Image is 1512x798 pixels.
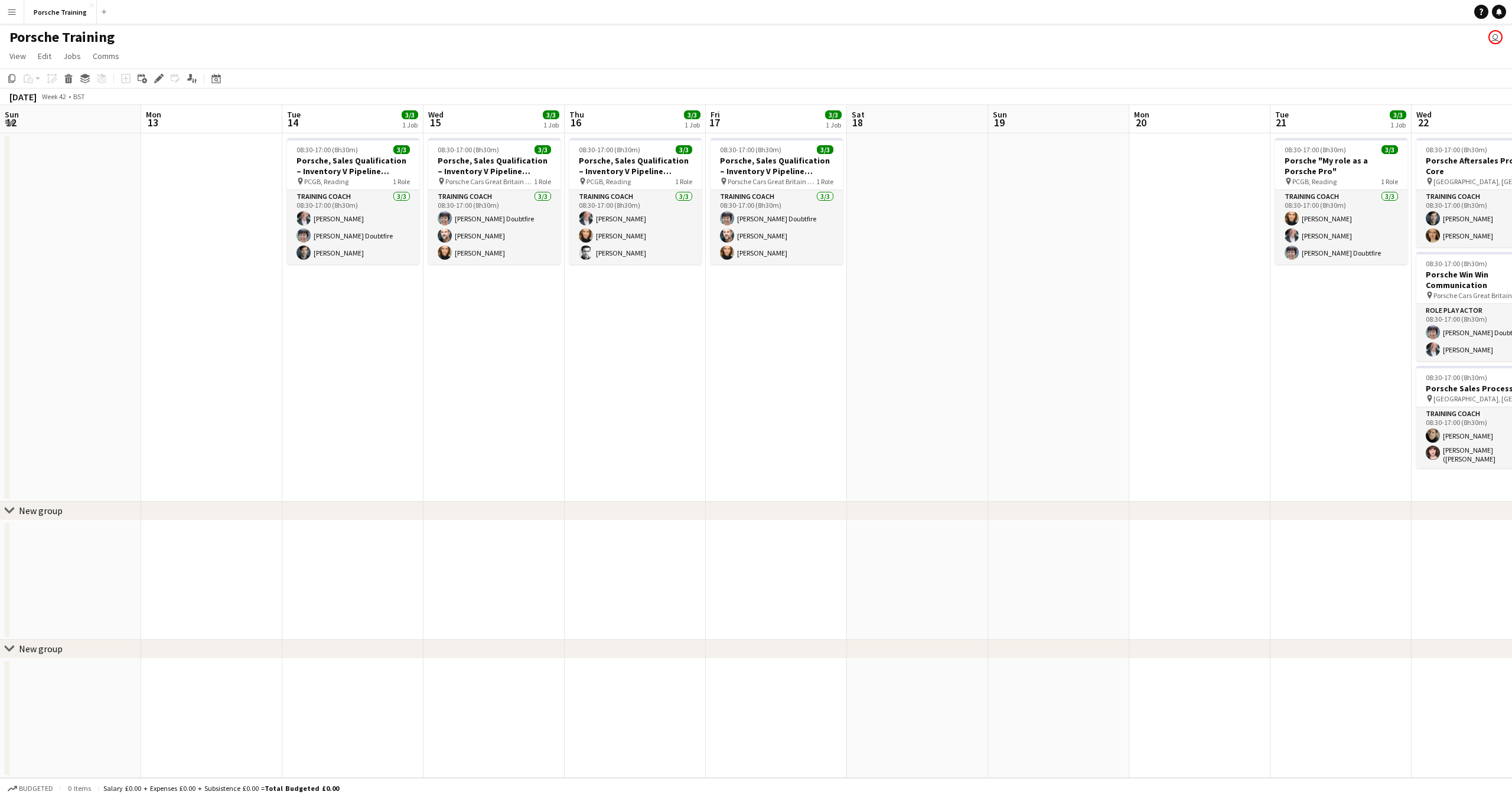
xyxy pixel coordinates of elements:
[65,784,93,793] span: 0 items
[1273,116,1289,129] span: 21
[568,116,584,129] span: 16
[144,116,161,129] span: 13
[711,155,843,176] h3: Porsche, Sales Qualification – Inventory V Pipeline course.
[428,190,561,264] app-card-role: Training Coach3/308:30-17:00 (8h30m)[PERSON_NAME] Doubtfire[PERSON_NAME][PERSON_NAME]
[675,177,692,186] span: 1 Role
[24,1,97,24] button: Porsche Training
[543,110,559,119] span: 3/3
[534,177,551,186] span: 1 Role
[543,120,559,129] div: 1 Job
[711,109,720,120] span: Fri
[684,110,700,119] span: 3/3
[676,145,692,154] span: 3/3
[39,92,69,101] span: Week 42
[445,177,534,186] span: Porsche Cars Great Britain Ltd. [STREET_ADDRESS]
[1275,155,1407,176] h3: Porsche "My role as a Porsche Pro"
[296,145,358,154] span: 08:30-17:00 (8h30m)
[426,116,444,129] span: 15
[285,116,301,129] span: 14
[287,155,419,176] h3: Porsche, Sales Qualification – Inventory V Pipeline course.
[103,784,339,793] div: Salary £0.00 + Expenses £0.00 + Subsistence £0.00 =
[93,51,119,61] span: Comms
[1134,109,1149,120] span: Mon
[1390,120,1406,129] div: 1 Job
[38,51,51,61] span: Edit
[852,109,865,120] span: Sat
[287,109,301,120] span: Tue
[569,138,702,264] app-job-card: 08:30-17:00 (8h30m)3/3Porsche, Sales Qualification – Inventory V Pipeline course. PCGB, Reading1 ...
[993,109,1007,120] span: Sun
[1285,145,1346,154] span: 08:30-17:00 (8h30m)
[1292,177,1337,186] span: PCGB, Reading
[728,177,816,186] span: Porsche Cars Great Britain Ltd. [STREET_ADDRESS]
[287,138,419,264] app-job-card: 08:30-17:00 (8h30m)3/3Porsche, Sales Qualification – Inventory V Pipeline course. PCGB, Reading1 ...
[569,190,702,264] app-card-role: Training Coach3/308:30-17:00 (8h30m)[PERSON_NAME][PERSON_NAME][PERSON_NAME]
[393,145,410,154] span: 3/3
[402,120,418,129] div: 1 Job
[428,109,444,120] span: Wed
[1132,116,1149,129] span: 20
[58,48,86,64] a: Jobs
[73,92,85,101] div: BST
[1275,138,1407,264] app-job-card: 08:30-17:00 (8h30m)3/3Porsche "My role as a Porsche Pro" PCGB, Reading1 RoleTraining Coach3/308:3...
[19,505,63,516] div: New group
[825,110,842,119] span: 3/3
[1426,145,1487,154] span: 08:30-17:00 (8h30m)
[19,784,53,793] span: Budgeted
[5,109,19,120] span: Sun
[88,48,124,64] a: Comms
[1381,145,1398,154] span: 3/3
[535,145,551,154] span: 3/3
[1275,109,1289,120] span: Tue
[711,138,843,264] app-job-card: 08:30-17:00 (8h30m)3/3Porsche, Sales Qualification – Inventory V Pipeline course. Porsche Cars Gr...
[1415,116,1432,129] span: 22
[1426,373,1487,382] span: 08:30-17:00 (8h30m)
[304,177,348,186] span: PCGB, Reading
[265,784,339,793] span: Total Budgeted £0.00
[569,109,584,120] span: Thu
[1390,110,1406,119] span: 3/3
[428,138,561,264] app-job-card: 08:30-17:00 (8h30m)3/3Porsche, Sales Qualification – Inventory V Pipeline course. Porsche Cars Gr...
[720,145,781,154] span: 08:30-17:00 (8h30m)
[3,116,19,129] span: 12
[579,145,640,154] span: 08:30-17:00 (8h30m)
[19,643,63,655] div: New group
[1488,30,1503,44] app-user-avatar: Lisa Fretwell
[1381,177,1398,186] span: 1 Role
[428,155,561,176] h3: Porsche, Sales Qualification – Inventory V Pipeline course.
[817,145,833,154] span: 3/3
[1416,109,1432,120] span: Wed
[826,120,841,129] div: 1 Job
[1426,259,1487,268] span: 08:30-17:00 (8h30m)
[438,145,499,154] span: 08:30-17:00 (8h30m)
[6,782,55,795] button: Budgeted
[9,51,26,61] span: View
[586,177,631,186] span: PCGB, Reading
[33,48,56,64] a: Edit
[991,116,1007,129] span: 19
[569,155,702,176] h3: Porsche, Sales Qualification – Inventory V Pipeline course.
[5,48,31,64] a: View
[146,109,161,120] span: Mon
[709,116,720,129] span: 17
[1275,190,1407,264] app-card-role: Training Coach3/308:30-17:00 (8h30m)[PERSON_NAME][PERSON_NAME][PERSON_NAME] Doubtfire
[685,120,700,129] div: 1 Job
[850,116,865,129] span: 18
[393,177,410,186] span: 1 Role
[816,177,833,186] span: 1 Role
[9,28,115,46] h1: Porsche Training
[63,51,81,61] span: Jobs
[402,110,418,119] span: 3/3
[9,91,37,103] div: [DATE]
[287,190,419,264] app-card-role: Training Coach3/308:30-17:00 (8h30m)[PERSON_NAME][PERSON_NAME] Doubtfire[PERSON_NAME]
[711,190,843,264] app-card-role: Training Coach3/308:30-17:00 (8h30m)[PERSON_NAME] Doubtfire[PERSON_NAME][PERSON_NAME]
